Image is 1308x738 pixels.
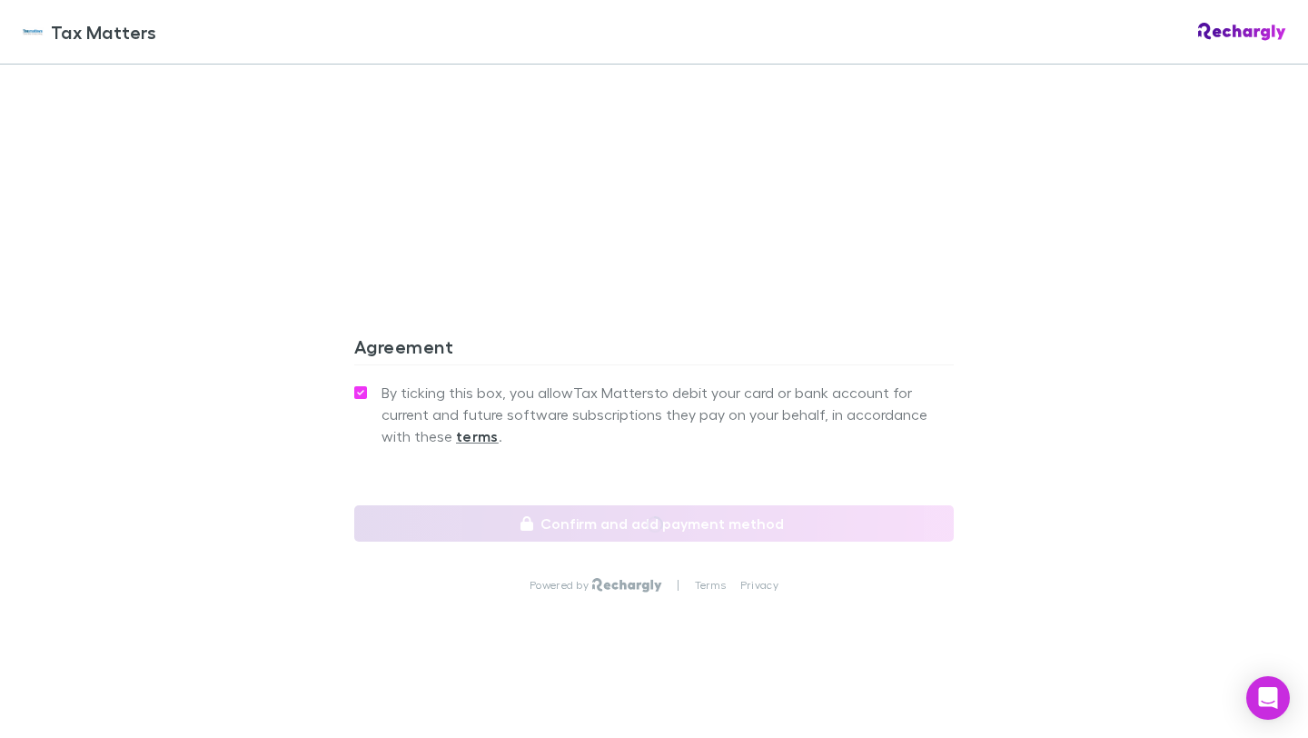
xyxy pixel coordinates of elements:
[51,18,156,45] span: Tax Matters
[1246,676,1290,720] div: Open Intercom Messenger
[695,578,726,593] a: Terms
[677,578,679,593] p: |
[592,578,662,593] img: Rechargly Logo
[1198,23,1286,41] img: Rechargly Logo
[22,21,44,43] img: Tax Matters 's Logo
[354,505,954,542] button: Confirm and add payment method
[456,427,499,445] strong: terms
[381,382,954,447] span: By ticking this box, you allow Tax Matters to debit your card or bank account for current and fut...
[354,335,954,364] h3: Agreement
[740,578,778,593] a: Privacy
[530,578,592,593] p: Powered by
